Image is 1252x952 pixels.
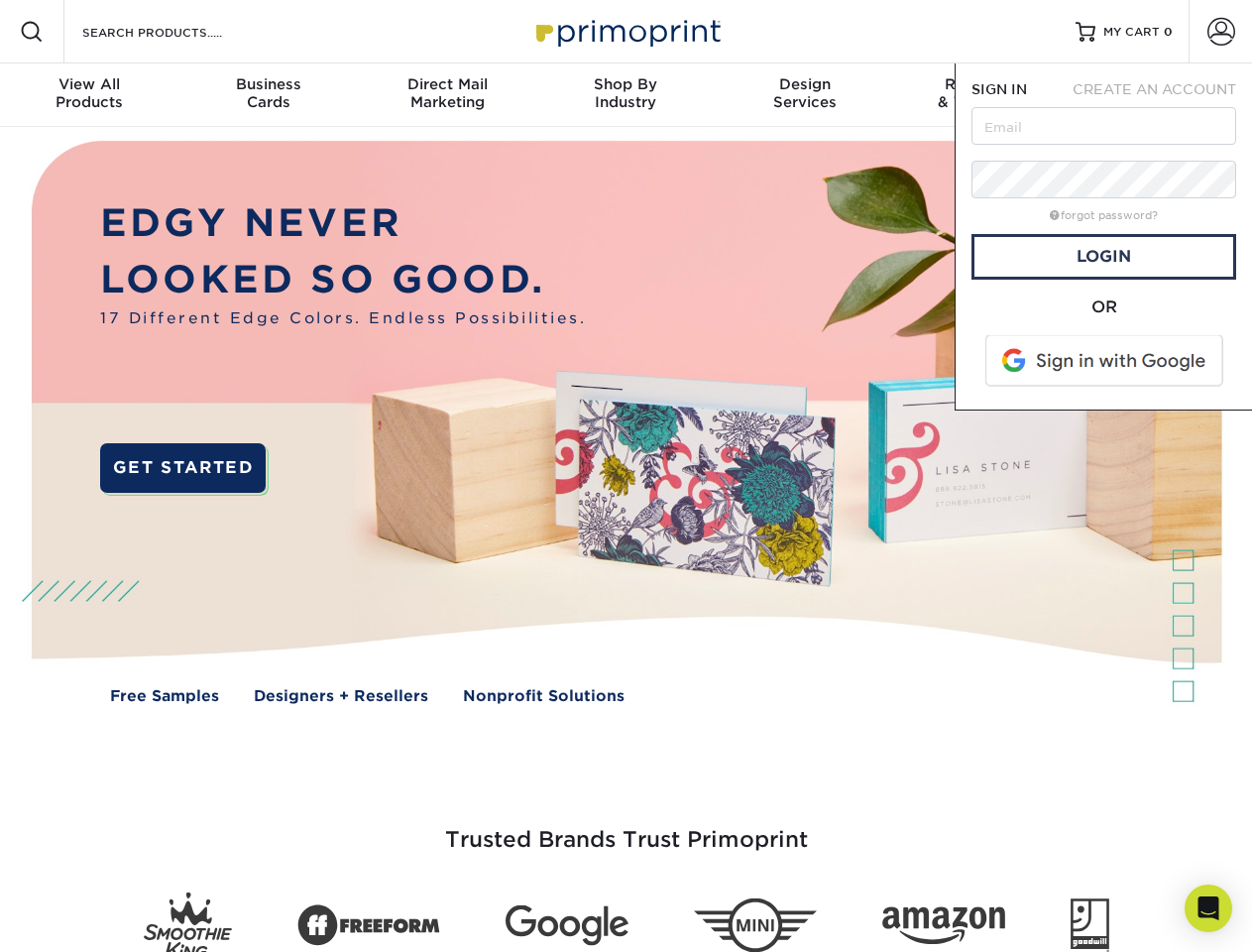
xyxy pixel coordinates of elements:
div: OR [971,296,1236,319]
a: BusinessCards [178,63,357,127]
img: Google [506,905,628,946]
a: Designers + Resellers [254,685,428,708]
span: Direct Mail [358,75,536,93]
div: & Templates [894,75,1073,111]
a: Nonprofit Solutions [463,685,625,708]
span: MY CART [1103,24,1160,41]
div: Open Intercom Messenger [1185,885,1232,932]
p: EDGY NEVER [100,195,586,252]
a: Login [971,234,1236,280]
p: LOOKED SO GOOD. [100,252,586,308]
div: Industry [536,75,715,111]
a: forgot password? [1050,209,1158,222]
img: Goodwill [1071,898,1109,952]
div: Marketing [358,75,536,111]
span: Resources [894,75,1073,93]
a: Shop ByIndustry [536,63,715,127]
div: Cards [178,75,357,111]
img: Amazon [882,907,1005,945]
img: Primoprint [527,10,726,53]
span: 17 Different Edge Colors. Endless Possibilities. [100,307,586,330]
a: Resources& Templates [894,63,1073,127]
a: Free Samples [110,685,219,708]
a: Direct MailMarketing [358,63,536,127]
span: CREATE AN ACCOUNT [1073,81,1236,97]
input: SEARCH PRODUCTS..... [80,20,274,44]
span: 0 [1164,25,1173,39]
span: Shop By [536,75,715,93]
span: Business [178,75,357,93]
span: SIGN IN [971,81,1027,97]
span: Design [716,75,894,93]
input: Email [971,107,1236,145]
div: Services [716,75,894,111]
h3: Trusted Brands Trust Primoprint [47,779,1206,877]
a: DesignServices [716,63,894,127]
a: GET STARTED [100,443,266,493]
